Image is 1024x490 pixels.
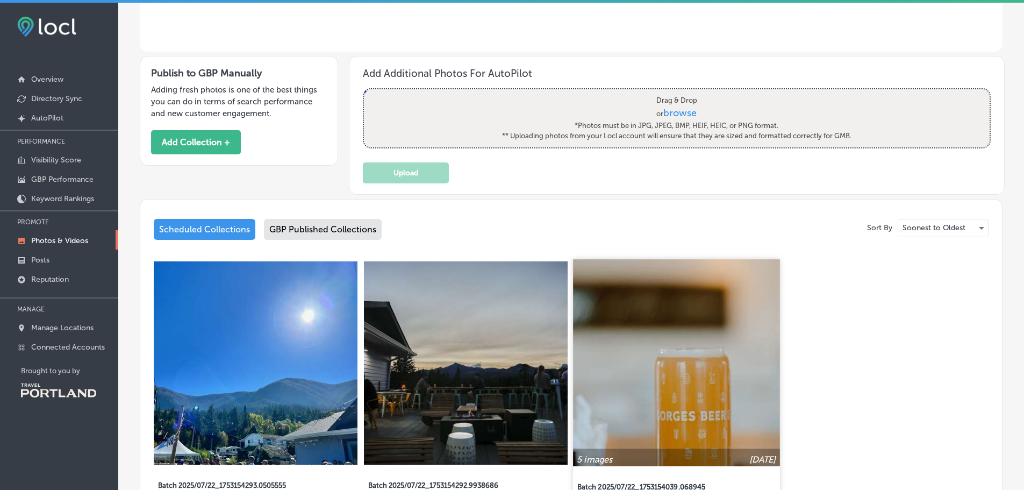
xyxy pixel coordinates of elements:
img: Collection thumbnail [573,259,779,466]
p: Photos & Videos [31,236,88,245]
p: Soonest to Oldest [903,223,965,233]
div: Soonest to Oldest [898,219,988,237]
label: Drag & Drop or *Photos must be in JPG, JPEG, BMP, HEIF, HEIC, or PNG format. ** Uploading photos ... [499,91,855,145]
p: Reputation [31,275,69,284]
img: fda3e92497d09a02dc62c9cd864e3231.png [17,17,76,37]
img: Travel Portland [21,384,96,397]
button: Add Collection + [151,130,241,154]
img: Collection thumbnail [364,261,568,465]
div: Scheduled Collections [154,219,255,240]
button: Upload [363,162,449,183]
p: Overview [31,75,63,84]
p: 5 images [577,454,612,464]
div: GBP Published Collections [264,219,382,240]
p: GBP Performance [31,175,94,184]
p: Directory Sync [31,94,82,103]
p: Sort By [867,223,892,232]
img: Collection thumbnail [154,261,357,465]
h3: Add Additional Photos For AutoPilot [363,67,991,80]
h3: Publish to GBP Manually [151,67,327,79]
p: Keyword Rankings [31,194,94,203]
p: Brought to you by [21,367,118,375]
p: AutoPilot [31,113,63,123]
span: browse [664,106,697,118]
p: Manage Locations [31,323,94,332]
p: Adding fresh photos is one of the best things you can do in terms of search performance and new c... [151,84,327,119]
p: Visibility Score [31,155,81,165]
p: Posts [31,255,49,265]
p: Connected Accounts [31,343,105,352]
p: [DATE] [749,454,776,464]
